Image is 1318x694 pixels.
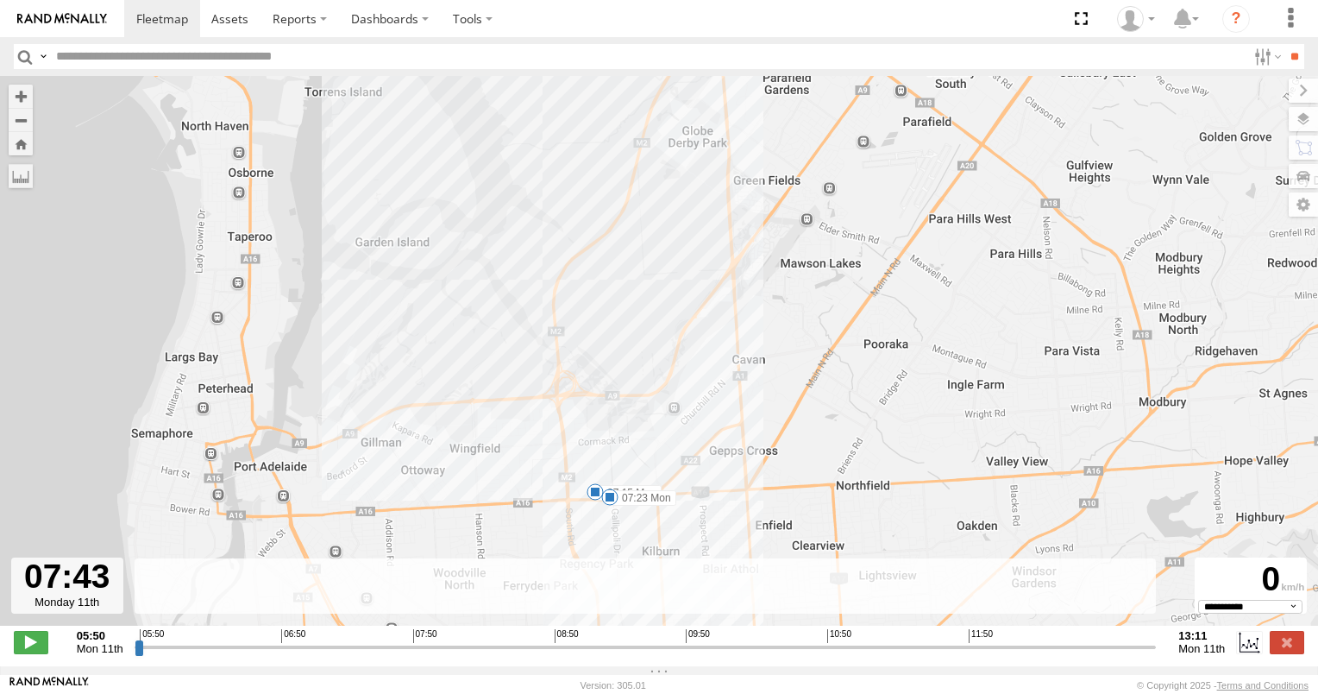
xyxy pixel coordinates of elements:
span: 05:50 [140,629,164,643]
label: Map Settings [1289,192,1318,217]
label: Search Filter Options [1247,44,1284,69]
span: 06:50 [281,629,305,643]
label: Close [1270,631,1304,653]
a: Terms and Conditions [1217,680,1309,691]
span: 07:50 [413,629,437,643]
div: Version: 305.01 [581,680,646,691]
i: ? [1222,5,1250,33]
label: Play/Stop [14,631,48,653]
span: 09:50 [686,629,710,643]
label: 07:23 Mon [610,490,676,506]
label: 07:15 Mon [595,485,662,501]
a: Visit our Website [9,677,89,694]
button: Zoom in [9,85,33,108]
div: © Copyright 2025 - [1137,680,1309,691]
span: 11:50 [969,629,993,643]
span: 10:50 [827,629,851,643]
label: Measure [9,164,33,188]
button: Zoom Home [9,132,33,155]
span: Mon 11th Aug 2025 [1178,642,1225,655]
span: Mon 11th Aug 2025 [77,642,123,655]
span: 08:50 [555,629,579,643]
strong: 05:50 [77,629,123,642]
div: Stuart Williams [1111,6,1161,32]
div: 0 [1197,560,1304,599]
strong: 13:11 [1178,629,1225,642]
button: Zoom out [9,108,33,132]
img: rand-logo.svg [17,13,107,25]
label: Search Query [36,44,50,69]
